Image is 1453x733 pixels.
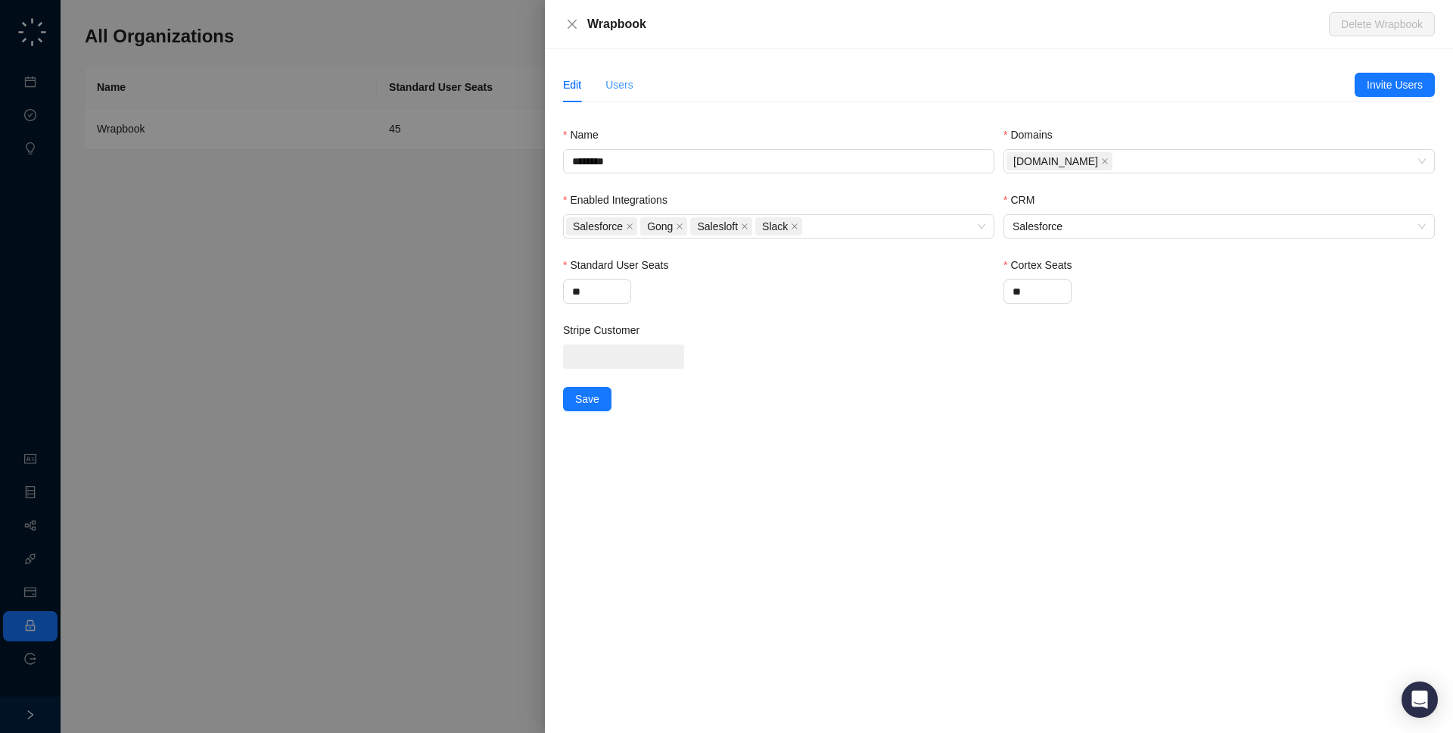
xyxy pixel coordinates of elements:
span: close [741,223,748,230]
button: Close [563,15,581,33]
input: Domains [1115,156,1119,167]
input: Standard User Seats [564,280,630,303]
span: Gong [640,217,687,235]
button: Invite Users [1355,73,1435,97]
span: wrapbook.com [1007,152,1112,170]
div: Open Intercom Messenger [1402,682,1438,718]
div: Edit [563,76,581,93]
span: Gong [647,218,673,235]
input: Cortex Seats [1004,280,1071,303]
span: Slack [755,217,802,235]
label: Stripe Customer [563,322,650,338]
button: Delete Wrapbook [1329,12,1435,36]
span: close [676,223,683,230]
span: close [791,223,798,230]
span: Save [575,391,599,407]
span: [DOMAIN_NAME] [1013,153,1098,170]
button: Save [563,387,611,411]
span: Salesforce [573,218,623,235]
div: Users [605,76,633,93]
span: Slack [762,218,788,235]
span: close [626,223,633,230]
label: Cortex Seats [1003,257,1082,273]
label: Enabled Integrations [563,192,678,208]
label: CRM [1003,192,1045,208]
span: Salesloft [697,218,738,235]
label: Standard User Seats [563,257,679,273]
div: Wrapbook [587,15,1329,33]
span: close [566,18,578,30]
span: close [1101,158,1109,165]
label: Domains [1003,126,1063,143]
span: Invite Users [1367,76,1423,93]
span: Salesforce [1013,215,1426,238]
label: Name [563,126,609,143]
span: Salesforce [566,217,637,235]
input: Enabled Integrations [805,221,808,232]
span: Salesloft [690,217,752,235]
input: Name [563,149,994,173]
